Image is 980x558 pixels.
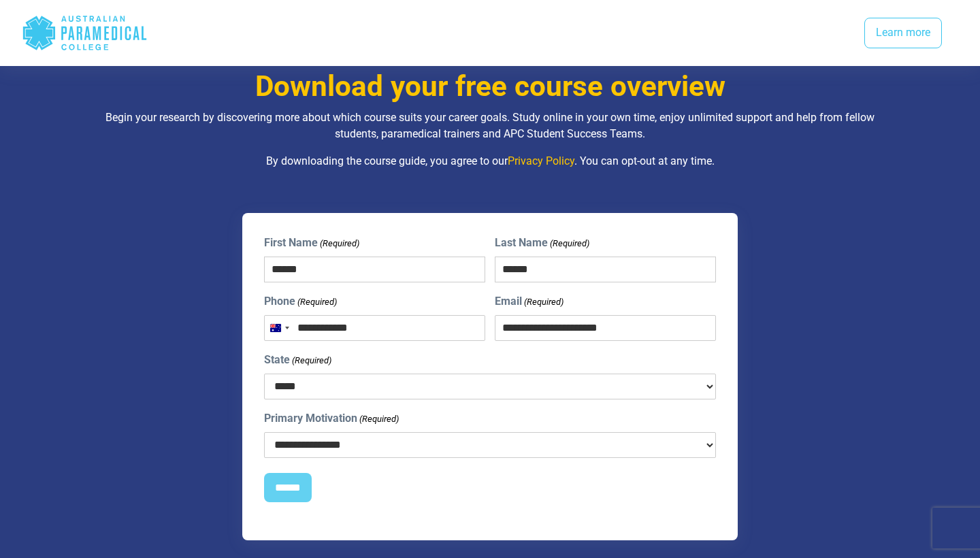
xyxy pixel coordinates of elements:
[264,293,337,310] label: Phone
[22,11,148,55] div: Australian Paramedical College
[92,110,888,142] p: Begin your research by discovering more about which course suits your career goals. Study online ...
[319,237,360,250] span: (Required)
[549,237,589,250] span: (Required)
[495,293,563,310] label: Email
[264,352,331,368] label: State
[92,153,888,169] p: By downloading the course guide, you agree to our . You can opt-out at any time.
[297,295,338,309] span: (Required)
[508,154,574,167] a: Privacy Policy
[864,18,942,49] a: Learn more
[495,235,589,251] label: Last Name
[265,316,293,340] button: Selected country
[523,295,563,309] span: (Required)
[92,69,888,104] h3: Download your free course overview
[264,235,359,251] label: First Name
[359,412,399,426] span: (Required)
[291,354,332,367] span: (Required)
[264,410,399,427] label: Primary Motivation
